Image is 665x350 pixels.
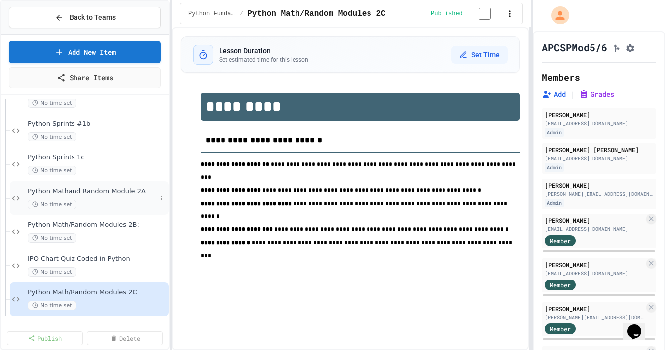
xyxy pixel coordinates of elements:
[7,331,83,345] a: Publish
[541,4,572,27] div: My Account
[550,324,571,333] span: Member
[28,233,76,243] span: No time set
[28,166,76,175] span: No time set
[219,46,308,56] h3: Lesson Duration
[9,41,161,63] a: Add New Item
[87,331,163,345] a: Delete
[545,181,653,190] div: [PERSON_NAME]
[542,70,580,84] h2: Members
[623,310,655,340] iframe: chat widget
[28,187,157,196] span: Python Mathand Random Module 2A
[545,110,653,119] div: [PERSON_NAME]
[28,301,76,310] span: No time set
[545,260,644,269] div: [PERSON_NAME]
[545,155,653,162] div: [EMAIL_ADDRESS][DOMAIN_NAME]
[247,8,385,20] span: Python Math/Random Modules 2C
[545,145,653,154] div: [PERSON_NAME] [PERSON_NAME]
[467,8,503,20] input: publish toggle
[545,190,653,198] div: [PERSON_NAME][EMAIL_ADDRESS][DOMAIN_NAME]
[28,132,76,141] span: No time set
[550,236,571,245] span: Member
[28,267,76,277] span: No time set
[188,10,236,18] span: Python Fundamentals
[28,288,167,297] span: Python Math/Random Modules 2C
[545,216,644,225] div: [PERSON_NAME]
[570,88,575,100] span: |
[545,225,644,233] div: [EMAIL_ADDRESS][DOMAIN_NAME]
[9,67,161,88] a: Share Items
[545,163,564,172] div: Admin
[545,304,644,313] div: [PERSON_NAME]
[28,120,167,128] span: Python Sprints #1b
[28,98,76,108] span: No time set
[28,221,167,229] span: Python Math/Random Modules 2B:
[550,280,571,289] span: Member
[542,89,566,99] button: Add
[240,10,243,18] span: /
[542,40,607,54] h1: APCSPMod5/6
[28,200,76,209] span: No time set
[157,193,167,203] button: More options
[611,41,621,53] button: Click to see fork details
[545,199,564,207] div: Admin
[579,89,614,99] button: Grades
[545,314,644,321] div: [PERSON_NAME][EMAIL_ADDRESS][DOMAIN_NAME]
[28,255,167,263] span: IPO Chart Quiz Coded in Python
[451,46,508,64] button: Set Time
[431,7,503,20] div: Content is published and visible to students
[28,153,167,162] span: Python Sprints 1c
[545,270,644,277] div: [EMAIL_ADDRESS][DOMAIN_NAME]
[545,120,653,127] div: [EMAIL_ADDRESS][DOMAIN_NAME]
[70,12,116,23] span: Back to Teams
[9,7,161,28] button: Back to Teams
[431,10,463,18] span: Published
[625,41,635,53] button: Assignment Settings
[28,323,167,332] span: Unit 1: Solving Problems in Computer Science
[219,56,308,64] p: Set estimated time for this lesson
[545,128,564,137] div: Admin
